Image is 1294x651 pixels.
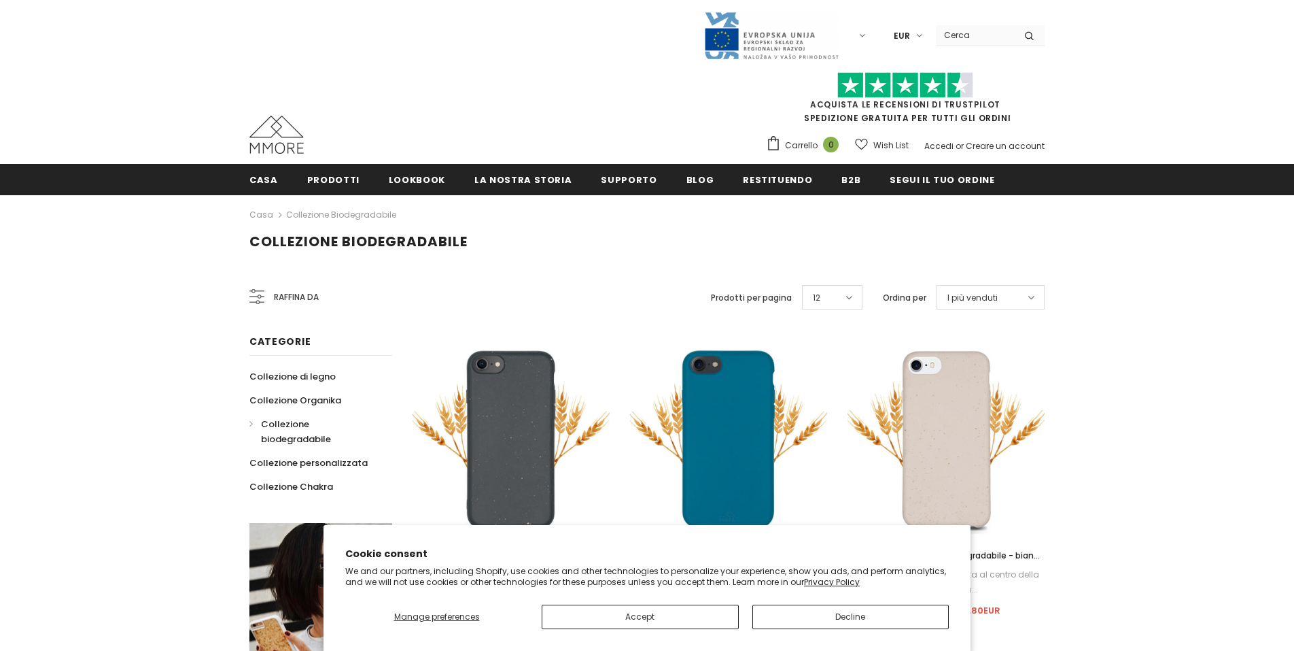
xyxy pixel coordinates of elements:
span: EUR [894,29,910,43]
span: Casa [249,173,278,186]
a: Casa [249,207,273,223]
span: Prodotti [307,173,360,186]
p: We and our partners, including Shopify, use cookies and other technologies to personalize your ex... [345,566,949,587]
label: Ordina per [883,291,926,305]
a: Wish List [855,133,909,157]
a: Collezione Chakra [249,475,333,499]
a: B2B [841,164,860,195]
span: Carrello [785,139,818,152]
a: Collezione biodegradabile [249,412,377,451]
span: Wish List [873,139,909,152]
span: Collezione di legno [249,370,336,383]
span: Blog [686,173,714,186]
span: I più venduti [947,291,998,305]
h2: Cookie consent [345,547,949,561]
a: Collezione personalizzata [249,451,368,475]
span: Collezione Chakra [249,480,333,493]
button: Manage preferences [345,605,528,629]
input: Search Site [936,25,1014,45]
button: Decline [752,605,949,629]
span: SPEDIZIONE GRATUITA PER TUTTI GLI ORDINI [766,78,1045,124]
a: La nostra storia [474,164,572,195]
a: Blog [686,164,714,195]
span: Collezione biodegradabile [261,418,331,446]
span: La nostra storia [474,173,572,186]
span: supporto [601,173,657,186]
span: Collezione biodegradabile [249,232,468,251]
img: Casi MMORE [249,116,304,154]
span: Categorie [249,335,311,348]
span: Restituendo [743,173,812,186]
a: Carrello 0 [766,135,845,156]
a: Collezione biodegradabile [286,209,396,220]
span: B2B [841,173,860,186]
span: 12 [813,291,820,305]
a: Accedi [924,140,954,152]
span: Collezione personalizzata [249,456,368,469]
a: Privacy Policy [804,576,860,588]
img: Fidati di Pilot Stars [837,72,973,99]
a: Lookbook [389,164,445,195]
span: 0 [823,137,839,152]
a: Creare un account [966,140,1045,152]
label: Prodotti per pagina [711,291,792,305]
a: Collezione Organika [249,388,341,412]
span: Collezione Organika [249,394,341,407]
a: Collezione di legno [249,365,336,388]
a: Segui il tuo ordine [890,164,994,195]
span: € 19.80EUR [949,604,1000,617]
span: Manage preferences [394,611,480,622]
span: or [956,140,964,152]
img: Javni Razpis [703,11,839,61]
a: Casa [249,164,278,195]
a: Javni Razpis [703,29,839,41]
a: supporto [601,164,657,195]
span: Segui il tuo ordine [890,173,994,186]
span: Raffina da [274,290,319,305]
span: Lookbook [389,173,445,186]
a: Prodotti [307,164,360,195]
a: Restituendo [743,164,812,195]
button: Accept [542,605,739,629]
a: Acquista le recensioni di TrustPilot [810,99,1000,110]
